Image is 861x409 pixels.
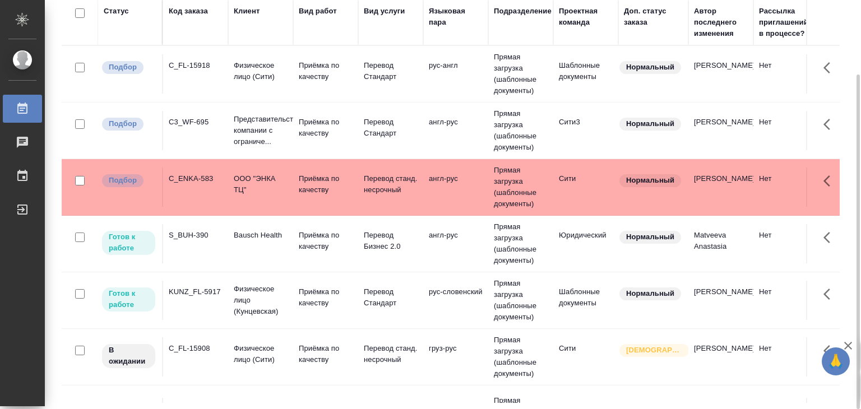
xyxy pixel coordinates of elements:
td: Нет [753,224,818,263]
td: Прямая загрузка (шаблонные документы) [488,103,553,159]
td: [PERSON_NAME] [688,281,753,320]
div: Рассылка приглашений в процессе? [759,6,813,39]
td: Нет [753,281,818,320]
td: [PERSON_NAME] [688,337,753,377]
p: Приёмка по качеству [299,173,353,196]
td: Нет [753,54,818,94]
td: Прямая загрузка (шаблонные документы) [488,46,553,102]
td: груз-рус [423,337,488,377]
td: англ-рус [423,224,488,263]
p: Приёмка по качеству [299,60,353,82]
div: C_FL-15918 [169,60,223,71]
p: Нормальный [626,62,674,73]
td: Сити [553,168,618,207]
p: Bausch Health [234,230,288,241]
td: Нет [753,111,818,150]
p: Нормальный [626,118,674,129]
div: Можно подбирать исполнителей [101,173,156,188]
td: Нет [753,337,818,377]
div: Подразделение [494,6,552,17]
div: Вид работ [299,6,337,17]
td: [PERSON_NAME] [688,111,753,150]
div: Вид услуги [364,6,405,17]
p: Физическое лицо (Кунцевская) [234,283,288,317]
p: Перевод Стандарт [364,286,418,309]
p: Физическое лицо (Сити) [234,343,288,365]
td: Прямая загрузка (шаблонные документы) [488,272,553,328]
div: Доп. статус заказа [624,6,683,28]
td: англ-рус [423,168,488,207]
div: Исполнитель может приступить к работе [101,230,156,256]
p: Перевод Бизнес 2.0 [364,230,418,252]
button: Здесь прячутся важные кнопки [817,224,844,251]
p: Готов к работе [109,288,149,310]
p: Подбор [109,175,137,186]
div: Код заказа [169,6,208,17]
p: Приёмка по качеству [299,343,353,365]
p: ООО "ЭНКА ТЦ" [234,173,288,196]
p: Нормальный [626,175,674,186]
td: Прямая загрузка (шаблонные документы) [488,159,553,215]
div: C3_WF-695 [169,117,223,128]
div: Клиент [234,6,260,17]
div: Статус [104,6,129,17]
p: Перевод Стандарт [364,60,418,82]
div: Языковая пара [429,6,483,28]
div: C_FL-15908 [169,343,223,354]
div: KUNZ_FL-5917 [169,286,223,298]
td: [PERSON_NAME] [688,168,753,207]
p: Физическое лицо (Сити) [234,60,288,82]
td: Прямая загрузка (шаблонные документы) [488,329,553,385]
button: Здесь прячутся важные кнопки [817,337,844,364]
td: Шаблонные документы [553,54,618,94]
div: Автор последнего изменения [694,6,748,39]
td: рус-словенский [423,281,488,320]
p: [DEMOGRAPHIC_DATA] [626,345,682,356]
p: Перевод станд. несрочный [364,343,418,365]
button: Здесь прячутся важные кнопки [817,111,844,138]
td: Нет [753,168,818,207]
td: Прямая загрузка (шаблонные документы) [488,216,553,272]
td: Matveeva Anastasia [688,224,753,263]
p: Приёмка по качеству [299,230,353,252]
td: Сити3 [553,111,618,150]
button: Здесь прячутся важные кнопки [817,168,844,194]
button: Здесь прячутся важные кнопки [817,281,844,308]
p: Приёмка по качеству [299,286,353,309]
p: Подбор [109,118,137,129]
p: Нормальный [626,231,674,243]
p: Подбор [109,62,137,73]
div: C_ENKA-583 [169,173,223,184]
div: Исполнитель назначен, приступать к работе пока рано [101,343,156,369]
td: рус-англ [423,54,488,94]
p: Представительство компании с ограниче... [234,114,288,147]
button: Здесь прячутся важные кнопки [817,54,844,81]
div: Исполнитель может приступить к работе [101,286,156,313]
td: англ-рус [423,111,488,150]
div: S_BUH-390 [169,230,223,241]
p: Перевод станд. несрочный [364,173,418,196]
p: В ожидании [109,345,149,367]
p: Перевод Стандарт [364,117,418,139]
div: Можно подбирать исполнителей [101,60,156,75]
td: [PERSON_NAME] [688,54,753,94]
td: Шаблонные документы [553,281,618,320]
div: Проектная команда [559,6,613,28]
p: Готов к работе [109,231,149,254]
td: Юридический [553,224,618,263]
p: Нормальный [626,288,674,299]
td: Сити [553,337,618,377]
div: Можно подбирать исполнителей [101,117,156,132]
p: Приёмка по качеству [299,117,353,139]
